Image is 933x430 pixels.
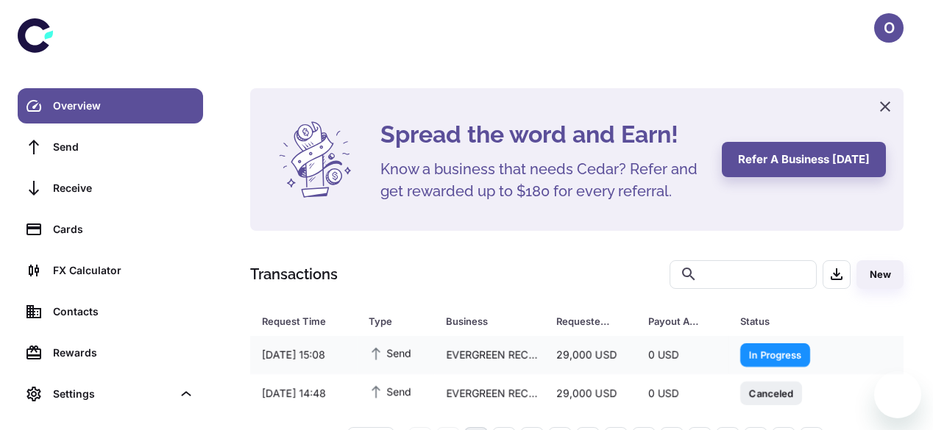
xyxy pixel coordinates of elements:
h1: Transactions [250,263,338,285]
div: EVERGREEN RECYCLING AND TRADING LTD [434,341,544,369]
div: Rewards [53,345,194,361]
div: 29,000 USD [544,341,636,369]
a: FX Calculator [18,253,203,288]
button: Refer a business [DATE] [722,142,886,177]
span: Send [369,345,411,361]
button: O [874,13,904,43]
div: Settings [53,386,172,402]
span: Type [369,311,428,332]
div: Send [53,139,194,155]
a: Rewards [18,335,203,370]
div: [DATE] 14:48 [250,379,357,407]
a: Cards [18,212,203,247]
div: Requested Amount [556,311,611,332]
span: Request Time [262,311,351,332]
div: Contacts [53,304,194,320]
span: Canceled [740,385,802,400]
div: Settings [18,376,203,412]
div: Overview [53,98,194,114]
a: Send [18,129,203,165]
h4: Spread the word and Earn! [380,117,704,152]
div: Status [740,311,832,332]
iframe: Button to launch messaging window [874,371,921,418]
div: EVERGREEN RECYCLING AND TRADING LTD [434,379,544,407]
h5: Know a business that needs Cedar? Refer and get rewarded up to $180 for every referral. [380,158,704,202]
div: Request Time [262,311,332,332]
div: Type [369,311,409,332]
div: 0 USD [636,379,728,407]
button: New [856,260,904,289]
a: Receive [18,171,203,206]
span: Send [369,383,411,399]
div: FX Calculator [53,262,194,279]
div: Payout Amount [648,311,703,332]
div: Cards [53,221,194,237]
span: In Progress [740,347,810,362]
span: Requested Amount [556,311,631,332]
span: Payout Amount [648,311,723,332]
div: 0 USD [636,341,728,369]
span: Status [740,311,851,332]
a: Overview [18,88,203,123]
div: Receive [53,180,194,196]
div: 29,000 USD [544,379,636,407]
div: [DATE] 15:08 [250,341,357,369]
a: Contacts [18,294,203,329]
